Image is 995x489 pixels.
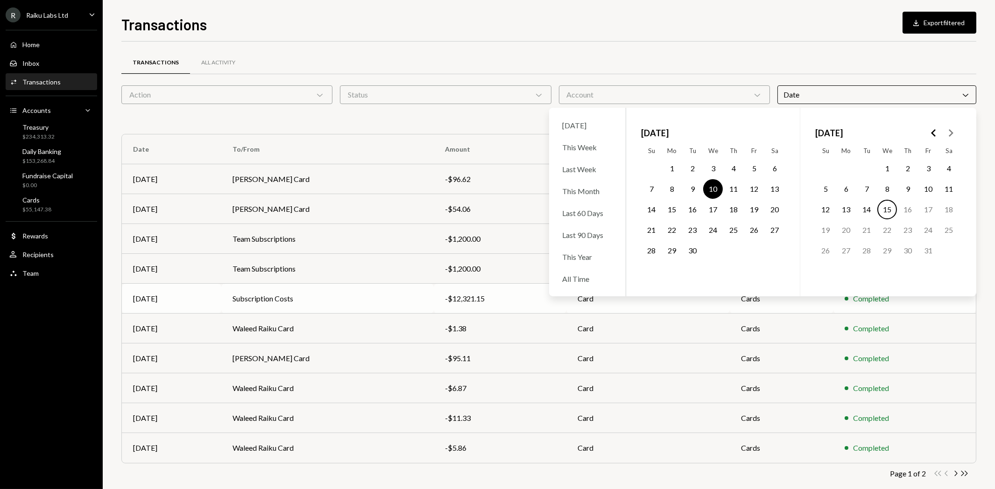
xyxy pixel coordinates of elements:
button: Friday, September 5th, 2025 [744,159,764,178]
td: Cards [730,314,833,343]
button: Thursday, October 30th, 2025 [898,241,917,260]
div: This Month [557,181,618,201]
th: Amount [434,134,566,164]
button: Sunday, October 12th, 2025 [816,200,835,219]
th: Monday [662,143,682,158]
div: Treasury [22,123,55,131]
div: Completed [853,442,889,454]
th: Thursday [723,143,744,158]
div: Fundraise Capital [22,172,73,180]
div: Completed [853,323,889,334]
td: Card [566,403,730,433]
button: Friday, October 10th, 2025 [918,179,938,199]
th: Tuesday [856,143,877,158]
a: Cards$55,147.38 [6,193,97,216]
div: [DATE] [133,233,210,244]
div: [DATE] [133,174,210,185]
button: Friday, October 31st, 2025 [918,241,938,260]
div: Team [22,269,39,277]
div: -$5.86 [445,442,555,454]
div: $234,313.32 [22,133,55,141]
button: Monday, October 13th, 2025 [836,200,856,219]
th: Sunday [815,143,836,158]
div: Transactions [22,78,61,86]
div: -$95.11 [445,353,555,364]
div: Status [340,85,551,104]
a: Daily Banking$153,268.84 [6,145,97,167]
button: Wednesday, September 24th, 2025 [703,220,723,240]
th: Sunday [641,143,662,158]
a: Recipients [6,246,97,263]
button: Monday, September 29th, 2025 [662,241,682,260]
button: Friday, September 19th, 2025 [744,200,764,219]
div: R [6,7,21,22]
h1: Transactions [121,15,207,34]
div: Daily Banking [22,147,61,155]
button: Sunday, September 14th, 2025 [642,200,661,219]
td: Cards [730,343,833,373]
div: $153,268.84 [22,157,61,165]
a: Home [6,36,97,53]
th: Saturday [939,143,959,158]
th: Tuesday [682,143,703,158]
div: -$1.38 [445,323,555,334]
a: Accounts [6,102,97,119]
div: [DATE] [133,263,210,274]
td: [PERSON_NAME] Card [221,343,434,373]
span: [DATE] [641,123,669,143]
th: Monday [836,143,856,158]
div: [DATE] [133,383,210,394]
td: Card [566,343,730,373]
div: Home [22,41,40,49]
td: Waleed Raiku Card [221,373,434,403]
div: -$1,200.00 [445,263,555,274]
button: Thursday, October 23rd, 2025 [898,220,917,240]
button: Sunday, September 28th, 2025 [642,241,661,260]
button: Thursday, September 4th, 2025 [724,159,743,178]
button: Tuesday, September 23rd, 2025 [683,220,702,240]
button: Sunday, October 19th, 2025 [816,220,835,240]
div: -$11.33 [445,412,555,424]
table: September 2025 [641,143,785,281]
button: Saturday, October 18th, 2025 [939,200,959,219]
div: Last 90 Days [557,225,618,245]
div: Last 60 Days [557,203,618,223]
div: -$54.06 [445,203,555,215]
div: [DATE] [133,293,210,304]
td: Card [566,433,730,463]
div: Page 1 of 2 [890,469,926,478]
a: Team [6,265,97,281]
div: Rewards [22,232,48,240]
td: Subscription Costs [221,284,434,314]
div: Raiku Labs Ltd [26,11,68,19]
button: Thursday, September 18th, 2025 [724,200,743,219]
div: Inbox [22,59,39,67]
div: [DATE] [557,115,618,135]
div: All Activity [201,59,235,67]
a: Transactions [6,73,97,90]
button: Saturday, September 6th, 2025 [765,159,784,178]
a: Inbox [6,55,97,71]
div: Accounts [22,106,51,114]
button: Saturday, September 27th, 2025 [765,220,784,240]
button: Go to the Next Month [942,125,959,141]
td: [PERSON_NAME] Card [221,194,434,224]
div: This Year [557,247,618,267]
button: Monday, October 27th, 2025 [836,241,856,260]
td: Team Subscriptions [221,254,434,284]
a: Treasury$234,313.32 [6,120,97,143]
button: Friday, October 3rd, 2025 [918,159,938,178]
button: Saturday, October 11th, 2025 [939,179,959,199]
td: Card [566,284,730,314]
table: October 2025 [815,143,959,281]
div: [DATE] [133,412,210,424]
span: [DATE] [815,123,843,143]
button: Tuesday, September 9th, 2025 [683,179,702,199]
div: $55,147.38 [22,206,51,214]
div: Last Week [557,159,618,179]
button: Thursday, September 11th, 2025 [724,179,743,199]
td: Waleed Raiku Card [221,403,434,433]
button: Monday, September 22nd, 2025 [662,220,682,240]
button: Wednesday, September 10th, 2025, selected [703,179,723,199]
th: Wednesday [703,143,723,158]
